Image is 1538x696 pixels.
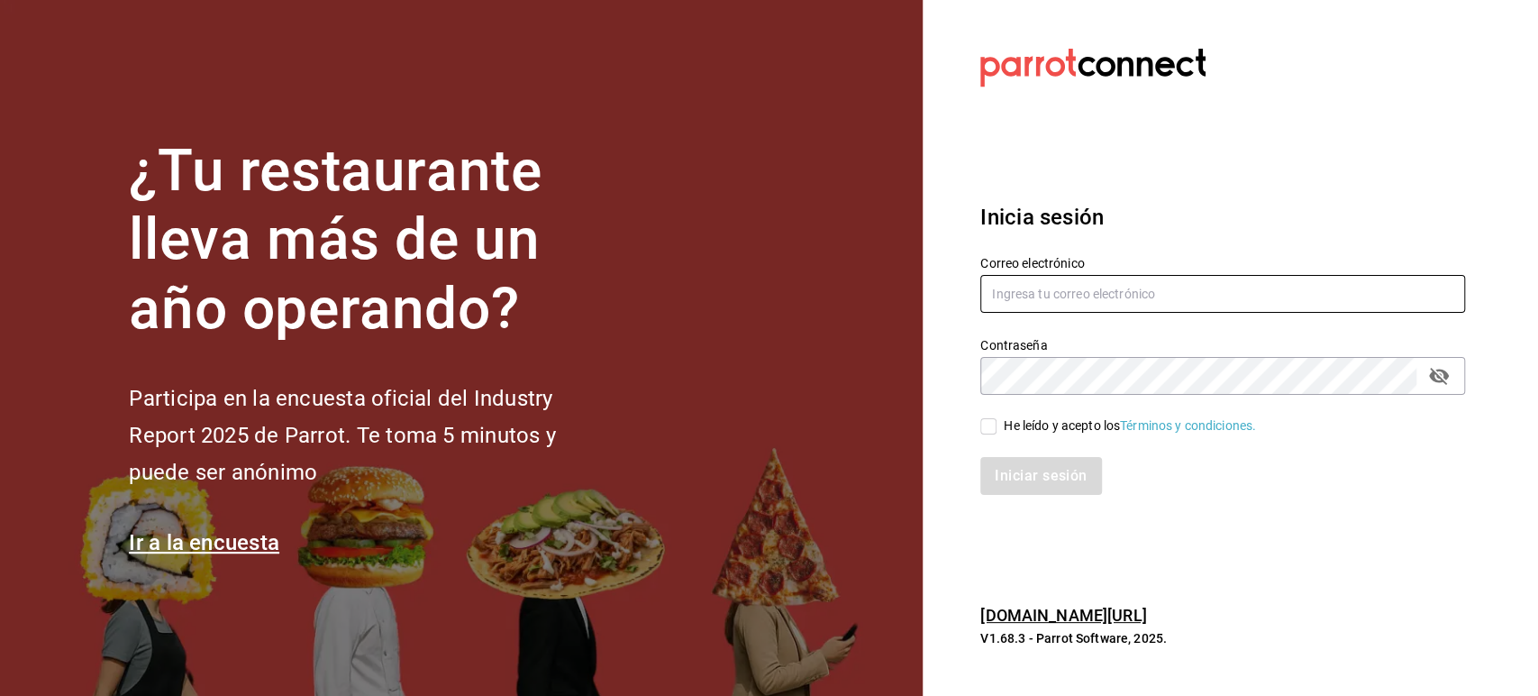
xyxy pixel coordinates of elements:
input: Ingresa tu correo electrónico [980,275,1465,313]
h3: Inicia sesión [980,201,1465,234]
h1: ¿Tu restaurante lleva más de un año operando? [129,137,615,344]
p: V1.68.3 - Parrot Software, 2025. [980,629,1465,647]
button: passwordField [1424,361,1454,391]
h2: Participa en la encuesta oficial del Industry Report 2025 de Parrot. Te toma 5 minutos y puede se... [129,380,615,490]
div: He leído y acepto los [1004,417,1256,435]
label: Contraseña [980,338,1465,351]
a: [DOMAIN_NAME][URL] [980,606,1146,625]
label: Correo electrónico [980,256,1465,269]
a: Términos y condiciones. [1120,418,1256,433]
a: Ir a la encuesta [129,530,279,555]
